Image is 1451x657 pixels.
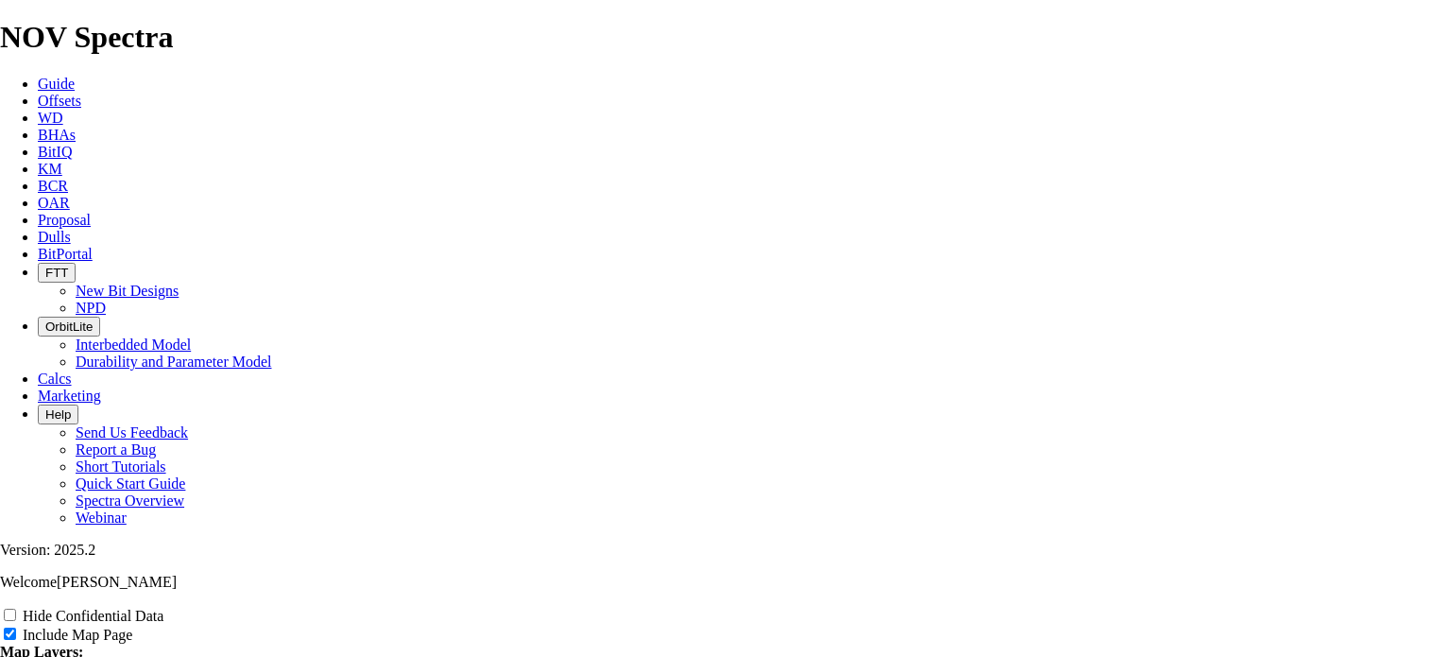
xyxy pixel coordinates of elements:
a: Dulls [38,229,71,245]
a: Short Tutorials [76,458,166,475]
button: OrbitLite [38,317,100,337]
label: Hide Confidential Data [23,608,163,624]
a: BHAs [38,127,76,143]
a: Marketing [38,388,101,404]
a: Durability and Parameter Model [76,354,272,370]
a: BitPortal [38,246,93,262]
button: Help [38,405,78,424]
span: FTT [45,266,68,280]
a: KM [38,161,62,177]
span: Help [45,407,71,422]
a: BCR [38,178,68,194]
a: Calcs [38,371,72,387]
a: Report a Bug [76,441,156,458]
a: NPD [76,300,106,316]
a: Webinar [76,510,127,526]
span: OrbitLite [45,320,93,334]
a: Proposal [38,212,91,228]
a: Spectra Overview [76,493,184,509]
a: Send Us Feedback [76,424,188,441]
span: [PERSON_NAME] [57,574,177,590]
a: Guide [38,76,75,92]
a: New Bit Designs [76,283,179,299]
a: Interbedded Model [76,337,191,353]
label: Include Map Page [23,627,132,643]
a: OAR [38,195,70,211]
a: WD [38,110,63,126]
a: Quick Start Guide [76,475,185,492]
button: FTT [38,263,76,283]
a: Offsets [38,93,81,109]
a: BitIQ [38,144,72,160]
